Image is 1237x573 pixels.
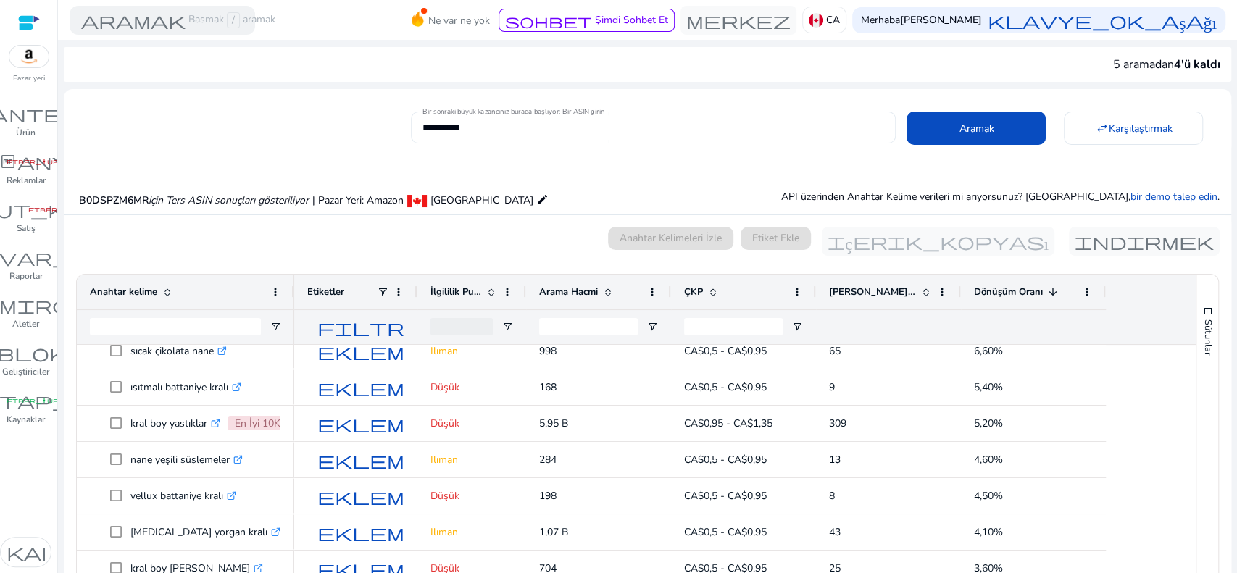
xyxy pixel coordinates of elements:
[684,285,703,298] font: ÇKP
[9,270,43,282] font: Raporlar
[2,366,49,377] font: Geliştiriciler
[7,542,203,562] font: karanlık_mod
[430,285,487,298] font: İlgililik Puanı
[317,414,439,434] font: eklemek
[430,380,459,394] font: Düşük
[317,450,439,470] font: eklemek
[684,525,767,539] font: CA$0,5 - CA$0,95
[829,453,841,467] font: 13
[1201,319,1215,356] font: Sütunlar
[317,317,491,338] font: filtre_alt
[1075,231,1214,251] font: indirmek
[130,380,228,394] font: ısıtmalı battaniye kralı
[1069,227,1220,256] button: indirmek
[17,222,36,234] font: Satış
[791,321,803,332] button: Filtre Menüsünü Aç
[312,193,404,207] font: | Pazar Yeri: Amazon
[130,453,230,467] font: nane yeşili süslemeler
[829,417,846,430] font: 309
[537,191,549,208] mat-icon: edit
[12,318,39,330] font: Aletler
[130,417,207,430] font: kral boy yastıklar
[826,13,840,27] font: CA
[307,285,344,298] font: Etiketler
[317,341,439,361] font: eklemek
[686,10,791,30] font: merkez
[684,380,767,394] font: CA$0,5 - CA$0,95
[149,193,309,207] font: için Ters ASIN sonuçları gösteriliyor
[809,13,823,28] img: ca.svg
[243,12,275,26] font: aramak
[974,380,1003,394] font: 5,40%
[79,193,149,207] font: B0DSPZM6MR
[7,397,95,404] font: fiber_manuel_kayıt
[1064,112,1203,145] button: Karşılaştırmak
[539,417,568,430] font: 5,95 B
[130,489,223,503] font: vellux battaniye kralı
[974,525,1003,539] font: 4,10%
[90,285,157,298] font: Anahtar kelime
[974,489,1003,503] font: 4,50%
[7,175,46,186] font: Reklamlar
[684,344,767,358] font: CA$0,5 - CA$0,95
[684,453,767,467] font: CA$0,5 - CA$0,95
[28,206,117,213] font: fiber_manuel_kayıt
[9,46,49,67] img: amazon.svg
[539,380,557,394] font: 168
[7,414,45,425] font: Kaynaklar
[317,522,439,543] font: eklemek
[430,193,533,207] font: [GEOGRAPHIC_DATA]
[646,321,658,332] button: Filtre Menüsünü Aç
[974,344,1003,358] font: 6,60%
[829,344,841,358] font: 65
[430,417,459,430] font: Düşük
[422,106,604,117] font: Bir sonraki büyük kazancınız burada başlıyor: Bir ASIN girin
[130,344,214,358] font: sıcak çikolata nane
[684,417,772,430] font: CA$0,95 - CA$1,35
[684,489,767,503] font: CA$0,5 - CA$0,95
[430,453,458,467] font: Ilıman
[861,13,900,27] font: Merhaba
[235,417,280,430] font: En İyi 10K
[232,13,235,27] font: /
[81,10,186,30] font: aramak
[988,10,1217,30] font: klavye_ok_aşağı
[680,6,796,35] button: merkez
[539,525,568,539] font: 1,07 B
[539,344,557,358] font: 998
[1095,122,1108,135] mat-icon: swap_horiz
[900,13,982,27] font: [PERSON_NAME]
[974,417,1003,430] font: 5,20%
[499,9,675,32] button: sohbetŞimdi Sohbet Et
[684,318,783,335] input: CPC Filtre Girişi
[90,318,261,335] input: Anahtar Kelime Filtre Girişi
[430,489,459,503] font: Düşük
[430,525,458,539] font: Ilıman
[188,12,224,26] font: Basmak
[505,12,592,30] font: sohbet
[974,285,1043,298] font: Dönüşüm Oranı
[7,158,95,165] font: fiber_manuel_kayıt
[1174,57,1220,72] font: 4'ü kaldı
[317,377,439,398] font: eklemek
[781,190,1130,204] font: API üzerinden Anahtar Kelime verileri mi arıyorsunuz? [GEOGRAPHIC_DATA],
[829,285,923,298] font: [PERSON_NAME]/Ay
[16,127,36,138] font: Ürün
[1130,190,1217,204] font: bir demo talep edin
[829,525,841,539] font: 43
[539,453,557,467] font: 284
[428,14,490,28] font: Ne var ne yok
[1217,190,1220,204] font: .
[1113,57,1174,72] font: 5 aramadan
[13,73,45,83] font: Pazar yeri
[539,285,598,298] font: Arama Hacmi
[270,321,281,332] button: Filtre Menüsünü Aç
[130,525,267,539] font: [MEDICAL_DATA] yorgan kralı
[539,318,638,335] input: Arama Hacmi Filtre Girişi
[829,380,835,394] font: 9
[430,344,458,358] font: Ilıman
[829,489,835,503] font: 8
[317,486,439,506] font: eklemek
[501,321,513,332] button: Filtre Menüsünü Aç
[539,489,557,503] font: 198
